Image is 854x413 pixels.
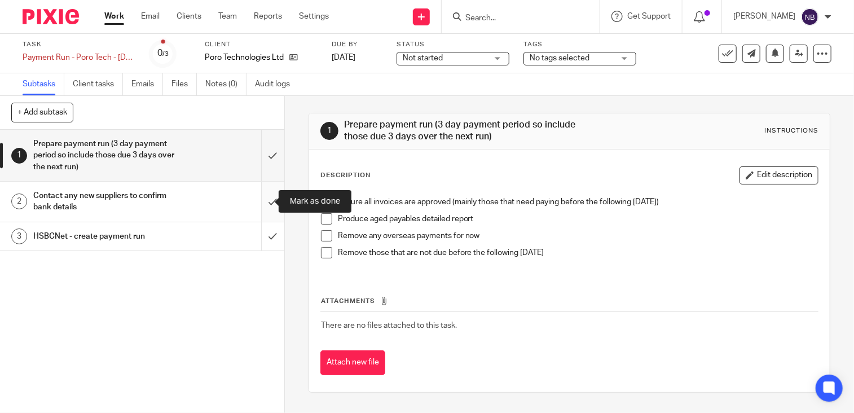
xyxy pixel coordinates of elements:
label: Status [397,40,509,49]
button: + Add subtask [11,103,73,122]
p: Ensure all invoices are approved (mainly those that need paying before the following [DATE]) [338,196,818,208]
div: Instructions [764,126,818,135]
a: Reports [254,11,282,22]
span: [DATE] [332,54,355,61]
div: 0 [157,47,169,60]
span: No tags selected [530,54,589,62]
span: There are no files attached to this task. [321,322,457,329]
p: Produce aged payables detailed report [338,213,818,225]
small: /3 [162,51,169,57]
a: Files [171,73,197,95]
h1: HSBCNet - create payment run [33,228,178,245]
label: Due by [332,40,382,49]
a: Work [104,11,124,22]
h1: Contact any new suppliers to confirm bank details [33,187,178,216]
p: Remove those that are not due before the following [DATE] [338,247,818,258]
button: Attach new file [320,350,385,376]
a: Settings [299,11,329,22]
a: Subtasks [23,73,64,95]
h1: Prepare payment run (3 day payment period so include those due 3 days over the next run) [33,135,178,175]
a: Team [218,11,237,22]
div: Payment Run - Poro Tech - Monday [23,52,135,63]
a: Client tasks [73,73,123,95]
div: Payment Run - Poro Tech - [DATE] [23,52,135,63]
img: svg%3E [801,8,819,26]
label: Client [205,40,318,49]
h1: Prepare payment run (3 day payment period so include those due 3 days over the next run) [344,119,593,143]
p: Description [320,171,371,180]
a: Emails [131,73,163,95]
p: [PERSON_NAME] [733,11,795,22]
p: Poro Technologies Ltd [205,52,284,63]
span: Not started [403,54,443,62]
a: Notes (0) [205,73,246,95]
div: 2 [11,194,27,209]
input: Search [464,14,566,24]
span: Get Support [627,12,671,20]
a: Email [141,11,160,22]
div: 1 [320,122,338,140]
label: Task [23,40,135,49]
img: Pixie [23,9,79,24]
div: 1 [11,148,27,164]
label: Tags [523,40,636,49]
span: Attachments [321,298,375,304]
p: Remove any overseas payments for now [338,230,818,241]
a: Audit logs [255,73,298,95]
a: Clients [177,11,201,22]
div: 3 [11,229,27,244]
button: Edit description [739,166,818,184]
